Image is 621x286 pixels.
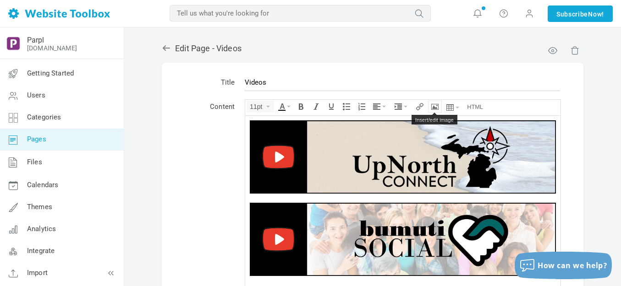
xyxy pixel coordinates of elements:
[180,72,240,96] td: Title
[588,9,604,19] span: Now!
[340,101,353,113] div: Bullet list
[27,203,52,211] span: Themes
[443,101,462,114] div: Table
[27,44,77,52] a: [DOMAIN_NAME]
[27,225,56,233] span: Analytics
[250,103,264,110] span: 11pt
[27,135,46,143] span: Pages
[27,113,61,121] span: Categories
[162,43,583,54] h2: Edit Page - Videos
[27,158,42,166] span: Files
[412,115,457,124] div: Insert/edit image
[391,101,412,113] div: Indent
[294,101,308,113] div: Bold
[27,247,55,255] span: Integrate
[27,181,58,189] span: Calendars
[515,252,612,279] button: How can we help?
[275,101,293,113] div: Text color
[370,101,390,113] div: Align
[464,101,486,113] div: Source code
[27,91,45,99] span: Users
[548,5,613,22] a: SubscribeNow!
[538,260,607,270] span: How can we help?
[309,101,323,113] div: Italic
[6,36,21,51] img: output-onlinepngtools%20-%202025-05-26T183955.010.png
[413,101,427,113] div: Insert/edit link
[324,101,338,113] div: Underline
[27,269,48,277] span: Import
[27,36,44,44] a: Parpl
[355,101,368,113] div: Numbered list
[247,101,274,113] div: Font Sizes
[170,5,431,22] input: Tell us what you're looking for
[27,69,74,77] span: Getting Started
[428,101,442,113] div: Insert/edit image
